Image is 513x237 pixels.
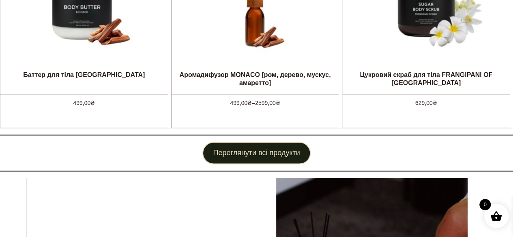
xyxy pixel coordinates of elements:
[255,100,280,106] span: 2599,00
[247,100,252,106] span: ₴
[479,199,491,210] span: 0
[230,100,252,106] span: 499,00
[202,142,310,164] a: Переглянути всі продукти
[415,100,437,106] span: 629,00
[433,100,437,106] span: ₴
[73,100,95,106] span: 499,00
[342,71,510,87] div: Цукровий скраб для тіла FRANGIPANI OF [GEOGRAPHIC_DATA]
[172,94,339,115] div: –
[276,100,280,106] span: ₴
[23,71,145,87] div: Баттер для тіла [GEOGRAPHIC_DATA]
[172,71,339,87] div: Аромадифузор MONACO [ром, дерево, мускус, амаретто]
[90,100,95,106] span: ₴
